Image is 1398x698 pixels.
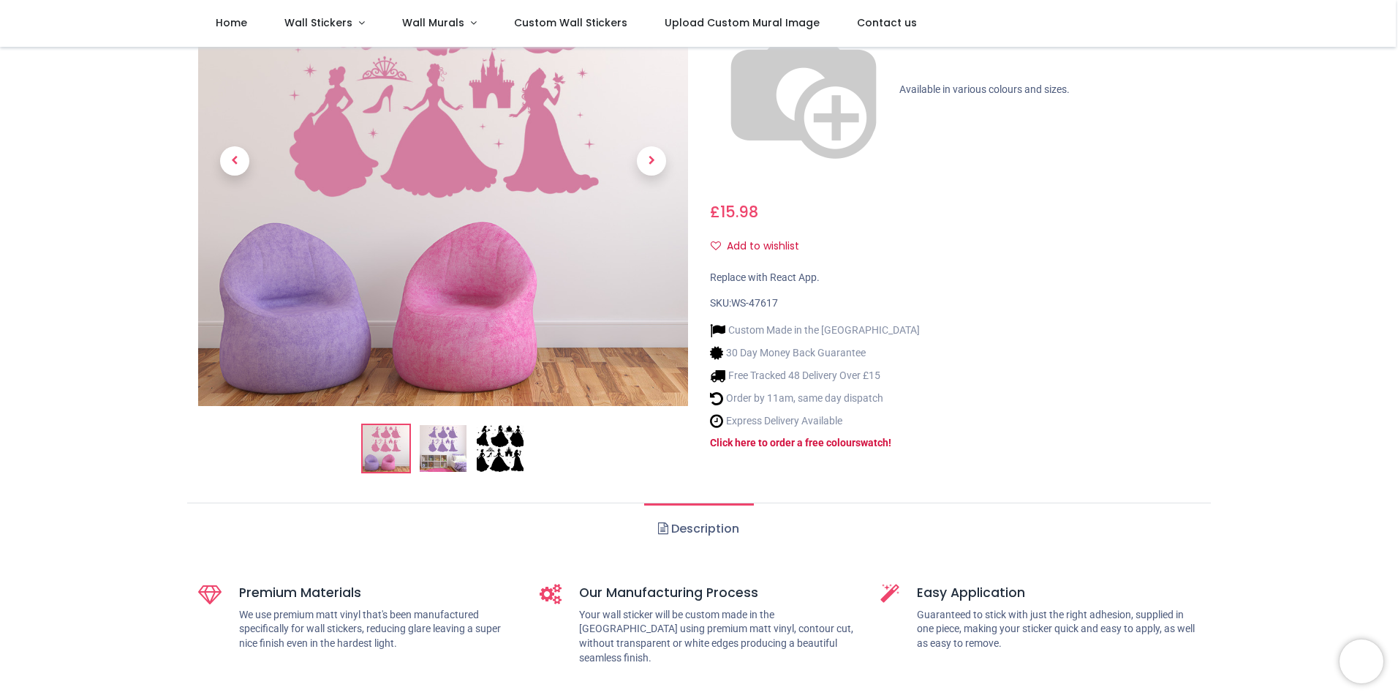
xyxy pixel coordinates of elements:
span: Previous [220,146,249,176]
iframe: Brevo live chat [1340,639,1383,683]
h5: Our Manufacturing Process [579,584,859,602]
a: swatch [855,437,888,449]
p: Guaranteed to stick with just the right adhesion, supplied in one piece, making your sticker quic... [917,608,1200,651]
h5: Premium Materials [239,584,518,602]
span: Custom Wall Stickers [514,15,627,30]
li: Express Delivery Available [710,413,920,429]
span: Wall Murals [402,15,464,30]
li: 30 Day Money Back Guarantee [710,345,920,361]
span: Wall Stickers [284,15,352,30]
p: We use premium matt vinyl that's been manufactured specifically for wall stickers, reducing glare... [239,608,518,651]
a: ! [888,437,891,449]
h5: Easy Application [917,584,1200,602]
img: WS-47617-02 [420,425,466,472]
span: WS-47617 [731,297,778,309]
span: Upload Custom Mural Image [665,15,820,30]
img: Princess Collection Wall Sticker Set [363,425,409,472]
span: Home [216,15,247,30]
div: Replace with React App. [710,271,1200,285]
i: Add to wishlist [711,241,721,251]
li: Order by 11am, same day dispatch [710,391,920,406]
p: Your wall sticker will be custom made in the [GEOGRAPHIC_DATA] using premium matt vinyl, contour ... [579,608,859,665]
span: Next [637,146,666,176]
button: Add to wishlistAdd to wishlist [710,234,812,259]
span: £ [710,201,758,222]
div: SKU: [710,296,1200,311]
li: Custom Made in the [GEOGRAPHIC_DATA] [710,323,920,338]
span: Available in various colours and sizes. [899,83,1070,94]
a: Click here to order a free colour [710,437,855,449]
span: 15.98 [720,201,758,222]
img: WS-47617-03 [477,425,524,472]
a: Description [644,503,753,555]
span: Contact us [857,15,917,30]
li: Free Tracked 48 Delivery Over £15 [710,368,920,383]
